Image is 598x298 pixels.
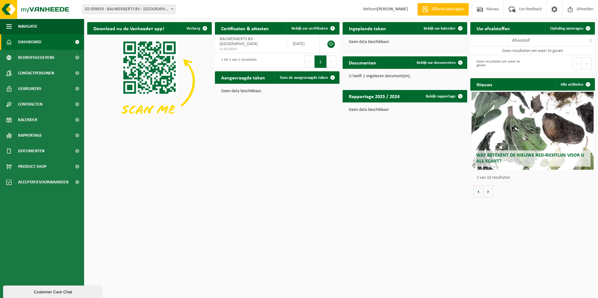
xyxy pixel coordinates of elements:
[221,89,333,93] p: Geen data beschikbaar.
[430,6,466,12] span: Offerte aanvragen
[18,81,41,97] span: Gebruikers
[377,7,408,12] strong: [PERSON_NAME]
[412,56,467,69] a: Bekijk uw documenten
[343,90,406,102] h2: Rapportage 2025 / 2024
[470,78,498,90] h2: Nieuws
[187,26,200,31] span: Verberg
[18,112,37,128] span: Kalender
[87,35,212,128] img: Download de VHEPlus App
[582,57,592,70] button: Next
[343,22,392,34] h2: Ingeplande taken
[305,55,315,68] button: Previous
[182,22,211,35] button: Verberg
[512,38,530,43] span: Afvalstof
[417,61,456,65] span: Bekijk uw documenten
[470,22,516,34] h2: Uw afvalstoffen
[18,174,69,190] span: Acceptatievoorwaarden
[18,143,45,159] span: Documenten
[545,22,594,35] a: Ophaling aanvragen
[218,55,257,69] div: 1 tot 1 van 1 resultaten
[83,5,175,14] span: 02-009459 - BAUWERAERTS BV - ANTWERPEN
[87,22,170,34] h2: Download nu de Vanheede+ app!
[215,22,275,34] h2: Certificaten & attesten
[287,22,339,35] a: Bekijk uw certificaten
[477,176,592,180] p: 1 van 10 resultaten
[220,47,283,52] span: VLA610604
[292,26,328,31] span: Bekijk uw certificaten
[18,50,55,65] span: Bedrijfsgegevens
[417,3,469,16] a: Offerte aanvragen
[315,55,327,68] button: 1
[349,74,461,78] p: U heeft 1 ongelezen document(en).
[476,153,584,164] span: Wat betekent de nieuwe RED-richtlijn voor u als klant?
[18,34,41,50] span: Dashboard
[215,71,271,83] h2: Aangevraagde taken
[18,128,42,143] span: Rapportage
[288,35,320,53] td: [DATE]
[280,76,328,80] span: Toon de aangevraagde taken
[327,55,336,68] button: Next
[82,5,176,14] span: 02-009459 - BAUWERAERTS BV - ANTWERPEN
[421,90,467,102] a: Bekijk rapportage
[18,159,46,174] span: Product Shop
[349,40,461,44] p: Geen data beschikbaar.
[18,19,37,34] span: Navigatie
[275,71,339,84] a: Toon de aangevraagde taken
[424,26,456,31] span: Bekijk uw kalender
[343,56,382,69] h2: Documenten
[18,97,42,112] span: Contracten
[473,57,529,70] div: Geen resultaten om weer te geven
[473,185,483,198] button: Vorige
[556,78,594,91] a: Alle artikelen
[470,46,595,55] td: Geen resultaten om weer te geven
[220,37,258,46] span: BAUWERAERTS BV - [GEOGRAPHIC_DATA]
[349,108,461,112] p: Geen data beschikbaar
[572,57,582,70] button: Previous
[3,284,104,298] iframe: chat widget
[472,92,594,170] a: Wat betekent de nieuwe RED-richtlijn voor u als klant?
[18,65,54,81] span: Contactpersonen
[419,22,467,35] a: Bekijk uw kalender
[483,185,493,198] button: Volgende
[550,26,583,31] span: Ophaling aanvragen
